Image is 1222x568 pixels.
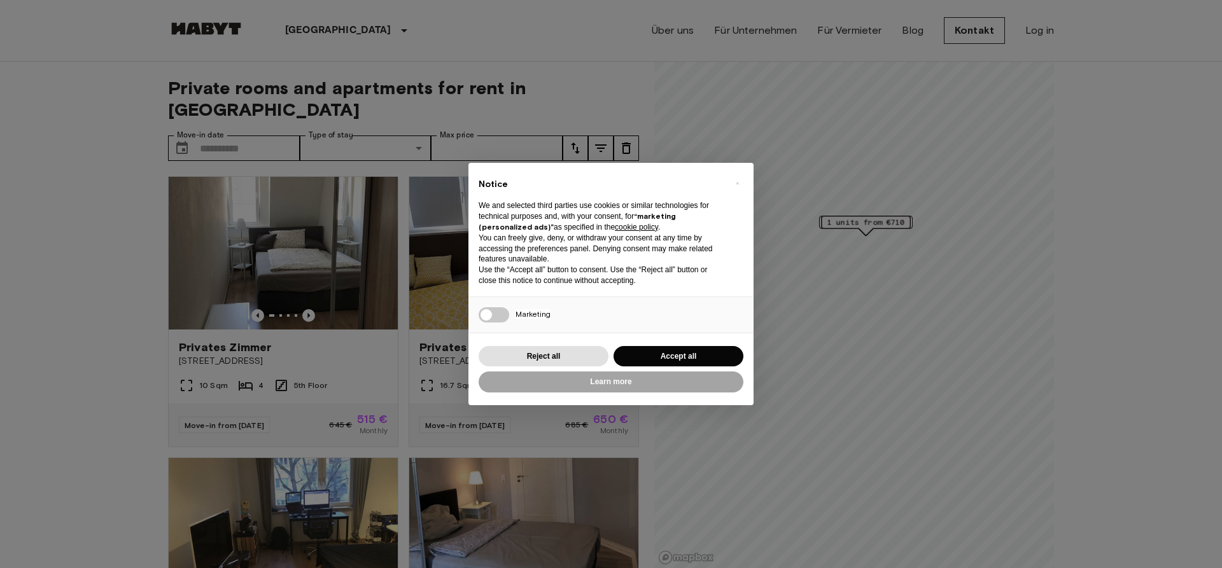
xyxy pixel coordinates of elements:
p: You can freely give, deny, or withdraw your consent at any time by accessing the preferences pane... [479,233,723,265]
p: Use the “Accept all” button to consent. Use the “Reject all” button or close this notice to conti... [479,265,723,286]
span: Marketing [516,309,551,319]
button: Accept all [614,346,743,367]
span: × [735,176,740,191]
h2: Notice [479,178,723,191]
strong: “marketing (personalized ads)” [479,211,676,232]
button: Close this notice [727,173,747,193]
button: Learn more [479,371,743,392]
p: We and selected third parties use cookies or similar technologies for technical purposes and, wit... [479,200,723,232]
button: Reject all [479,346,608,367]
a: cookie policy [615,223,658,232]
